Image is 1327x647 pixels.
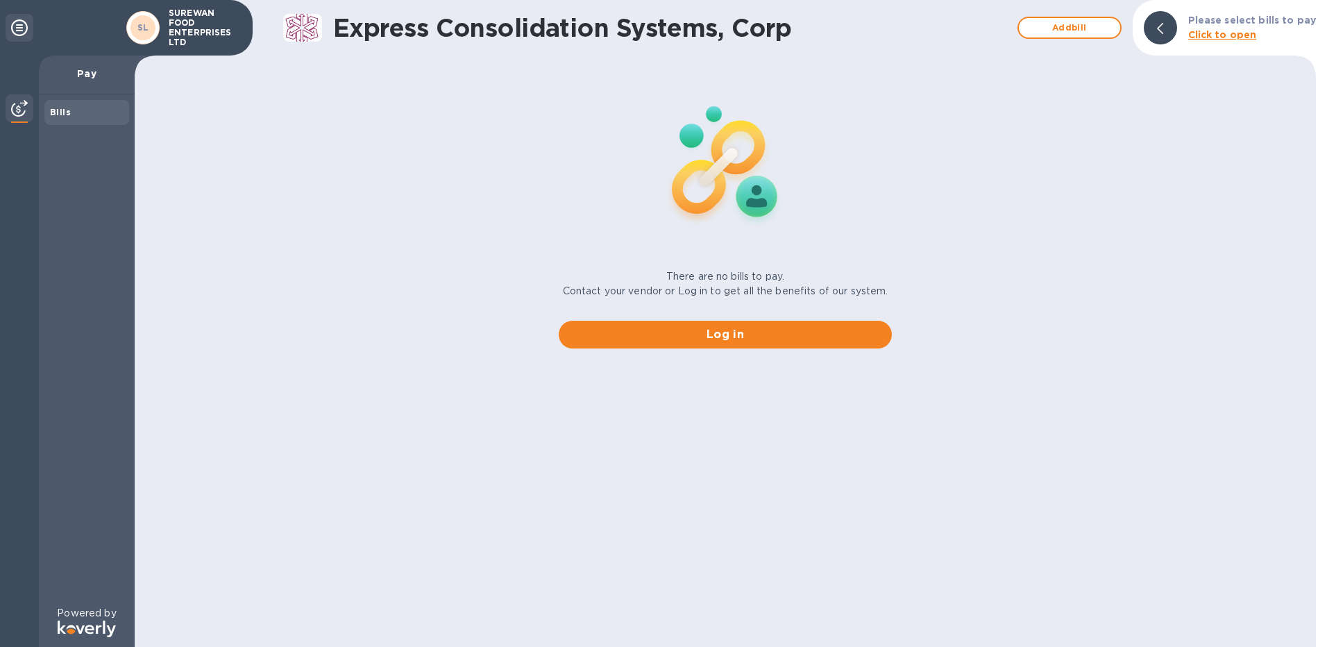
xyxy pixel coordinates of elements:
[58,621,116,637] img: Logo
[333,13,1011,42] h1: Express Consolidation Systems, Corp
[1188,29,1257,40] b: Click to open
[1030,19,1109,36] span: Add bill
[50,107,71,117] b: Bills
[1188,15,1316,26] b: Please select bills to pay
[559,321,892,348] button: Log in
[570,326,881,343] span: Log in
[169,8,238,47] p: SUREWAN FOOD ENTERPRISES LTD
[137,22,149,33] b: SL
[1017,17,1122,39] button: Addbill
[50,67,124,81] p: Pay
[57,606,116,621] p: Powered by
[563,269,888,299] p: There are no bills to pay. Contact your vendor or Log in to get all the benefits of our system.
